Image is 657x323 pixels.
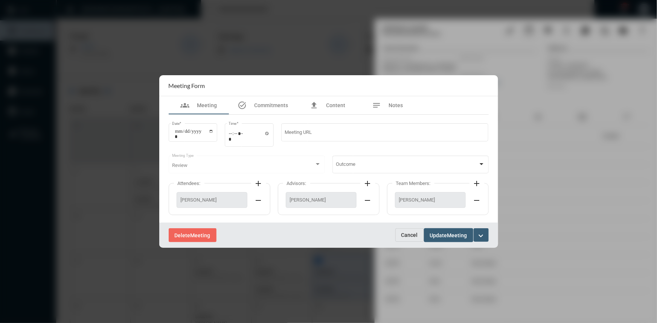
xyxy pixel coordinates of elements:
span: Notes [389,102,403,108]
span: [PERSON_NAME] [181,197,243,203]
label: Team Members: [392,180,434,186]
label: Attendees: [174,180,204,186]
span: Review [172,162,187,168]
span: Delete [175,232,191,238]
mat-icon: expand_more [477,231,486,240]
h2: Meeting Form [169,82,205,89]
mat-icon: remove [363,196,372,205]
mat-icon: task_alt [238,101,247,110]
mat-icon: file_upload [309,101,319,110]
mat-icon: add [363,179,372,188]
mat-icon: add [473,179,482,188]
span: Update [430,232,447,238]
span: [PERSON_NAME] [290,197,352,203]
mat-icon: remove [254,196,263,205]
label: Advisors: [283,180,310,186]
button: Cancel [395,228,424,242]
button: DeleteMeeting [169,228,216,242]
span: [PERSON_NAME] [399,197,462,203]
span: Meeting [447,232,467,238]
button: UpdateMeeting [424,228,473,242]
mat-icon: notes [372,101,381,110]
span: Content [326,102,345,108]
mat-icon: remove [473,196,482,205]
span: Meeting [191,232,210,238]
mat-icon: add [254,179,263,188]
span: Commitments [255,102,288,108]
mat-icon: groups [180,101,189,110]
span: Cancel [401,232,418,238]
span: Meeting [197,102,217,108]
